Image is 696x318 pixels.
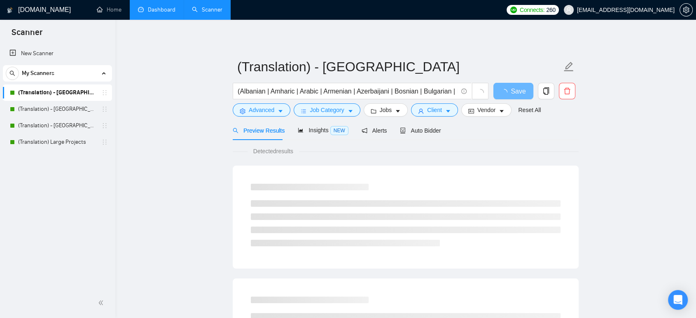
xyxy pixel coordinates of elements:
span: Preview Results [233,127,285,134]
span: folder [371,108,376,114]
button: setting [680,3,693,16]
span: setting [240,108,245,114]
li: New Scanner [3,45,112,62]
button: delete [559,83,575,99]
span: copy [538,87,554,95]
a: (Translation) - [GEOGRAPHIC_DATA] [18,101,96,117]
span: Jobs [380,105,392,115]
span: area-chart [298,127,304,133]
span: search [233,128,238,133]
span: Auto Bidder [400,127,441,134]
span: edit [563,61,574,72]
button: folderJobscaret-down [364,103,408,117]
button: idcardVendorcaret-down [461,103,511,117]
span: NEW [330,126,348,135]
span: holder [101,122,108,129]
a: searchScanner [192,6,222,13]
span: caret-down [499,108,504,114]
span: Job Category [310,105,344,115]
a: Reset All [518,105,541,115]
span: Vendor [477,105,495,115]
span: robot [400,128,406,133]
span: holder [101,89,108,96]
button: search [6,67,19,80]
button: copy [538,83,554,99]
a: New Scanner [9,45,105,62]
a: setting [680,7,693,13]
span: My Scanners [22,65,54,82]
img: upwork-logo.png [510,7,517,13]
span: Advanced [249,105,274,115]
div: Open Intercom Messenger [668,290,688,310]
span: Save [511,86,526,96]
span: info-circle [461,89,467,94]
a: (Translation) Large Projects [18,134,96,150]
span: caret-down [348,108,353,114]
span: loading [501,89,511,96]
span: delete [559,87,575,95]
span: user [566,7,572,13]
span: idcard [468,108,474,114]
span: user [418,108,424,114]
span: holder [101,106,108,112]
span: loading [476,89,484,96]
a: (Translation) - [GEOGRAPHIC_DATA] [18,117,96,134]
button: settingAdvancedcaret-down [233,103,290,117]
button: Save [493,83,533,99]
a: dashboardDashboard [138,6,175,13]
span: search [6,70,19,76]
span: Insights [298,127,348,133]
a: (Translation) - [GEOGRAPHIC_DATA] [18,84,96,101]
span: caret-down [278,108,283,114]
span: 260 [546,5,555,14]
button: barsJob Categorycaret-down [294,103,360,117]
span: double-left [98,299,106,307]
a: homeHome [97,6,121,13]
span: bars [301,108,306,114]
span: caret-down [445,108,451,114]
span: Scanner [5,26,49,44]
span: notification [362,128,367,133]
span: Connects: [520,5,544,14]
img: logo [7,4,13,17]
span: caret-down [395,108,401,114]
input: Scanner name... [237,56,562,77]
span: Client [427,105,442,115]
li: My Scanners [3,65,112,150]
input: Search Freelance Jobs... [238,86,458,96]
span: setting [680,7,692,13]
span: holder [101,139,108,145]
span: Alerts [362,127,387,134]
button: userClientcaret-down [411,103,458,117]
span: Detected results [248,147,299,156]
